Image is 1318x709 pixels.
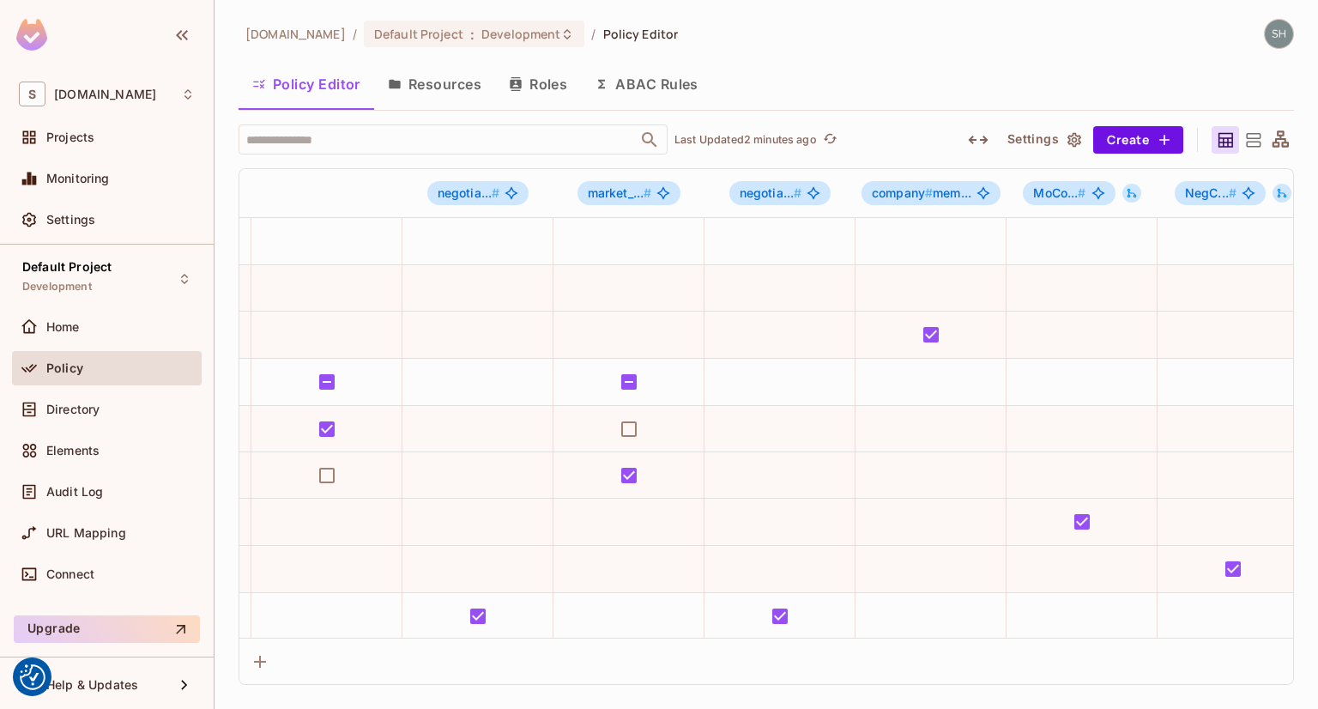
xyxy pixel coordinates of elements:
span: Default Project [374,26,463,42]
button: Policy Editor [239,63,374,106]
span: negotia... [740,185,802,200]
span: market_order#invitee [577,181,681,205]
span: negotia... [438,185,500,200]
span: negotiation#creator [427,181,529,205]
button: Consent Preferences [20,664,45,690]
img: Revisit consent button [20,664,45,690]
span: Directory [46,403,100,416]
button: Open [638,128,662,152]
span: the active workspace [245,26,346,42]
button: Settings [1001,126,1086,154]
span: Elements [46,444,100,458]
span: company#member [862,181,1001,205]
span: : [469,27,475,41]
span: NegC... [1185,185,1236,200]
img: shyamalan.chemmery@testshipping.com [1265,20,1293,48]
span: Audit Log [46,485,103,499]
span: URL Mapping [46,526,126,540]
span: mem... [872,186,971,200]
img: SReyMgAAAABJRU5ErkJggg== [16,19,47,51]
span: Connect [46,567,94,581]
button: ABAC Rules [581,63,712,106]
button: Upgrade [14,615,200,643]
button: Resources [374,63,495,106]
span: Workspace: sea.live [54,88,156,101]
span: # [492,185,499,200]
span: # [925,185,933,200]
span: MoCollaborator#member [1023,181,1115,205]
span: Policy Editor [603,26,679,42]
span: # [794,185,801,200]
span: # [644,185,651,200]
button: Roles [495,63,581,106]
span: MoCo... [1033,185,1085,200]
span: Settings [46,213,95,227]
span: Development [22,280,92,294]
span: negotiation#invitee [729,181,831,205]
span: Projects [46,130,94,144]
button: refresh [820,130,841,150]
span: # [1078,185,1085,200]
button: Create [1093,126,1183,154]
span: # [1229,185,1236,200]
span: S [19,82,45,106]
span: NegCollaborator#member [1175,181,1266,205]
span: Help & Updates [46,678,138,692]
span: Policy [46,361,83,375]
span: company [872,185,933,200]
p: Last Updated 2 minutes ago [674,133,817,147]
span: Home [46,320,80,334]
span: Click to refresh data [817,130,841,150]
li: / [591,26,596,42]
span: market_... [588,185,652,200]
span: Monitoring [46,172,110,185]
li: / [353,26,357,42]
span: Default Project [22,260,112,274]
span: refresh [823,131,837,148]
span: Development [481,26,560,42]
